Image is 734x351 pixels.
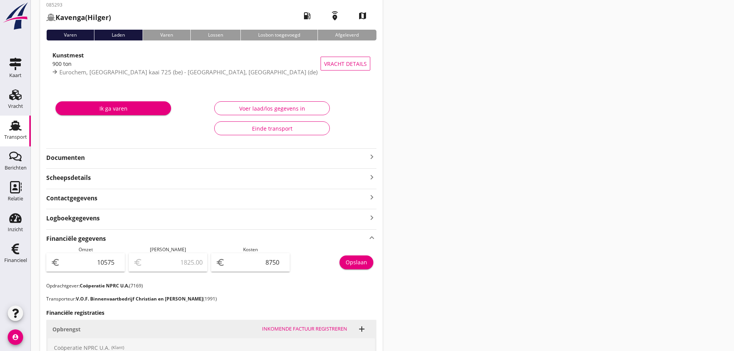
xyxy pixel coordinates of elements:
[52,326,81,333] strong: Opbrengst
[52,51,84,59] strong: Kunstmest
[8,329,23,345] i: account_circle
[339,255,373,269] button: Opslaan
[46,47,376,81] a: Kunstmest900 tonEurochem, [GEOGRAPHIC_DATA] kaai 725 (be) - [GEOGRAPHIC_DATA], [GEOGRAPHIC_DATA] ...
[296,5,318,27] i: local_gas_station
[46,234,106,243] strong: Financiële gegevens
[46,30,94,40] div: Varen
[367,152,376,161] i: keyboard_arrow_right
[55,101,171,115] button: Ik ga varen
[46,296,376,302] p: Transporteur: (1991)
[5,165,27,170] div: Berichten
[46,309,376,317] h3: Financiële registraties
[52,60,321,68] div: 900 ton
[46,194,97,203] strong: Contactgegevens
[8,196,23,201] div: Relatie
[46,282,376,289] p: Opdrachtgever: (7169)
[367,172,376,182] i: keyboard_arrow_right
[62,256,120,269] input: 0,00
[216,258,225,267] i: euro
[221,124,323,133] div: Einde transport
[51,258,60,267] i: euro
[227,256,285,269] input: 0,00
[8,227,23,232] div: Inzicht
[76,296,203,302] strong: V.O.F. Binnenvaartbedrijf Christian en [PERSON_NAME]
[46,12,111,23] h2: (Hilger)
[8,104,23,109] div: Vracht
[214,121,330,135] button: Einde transport
[324,5,346,27] i: emergency_share
[2,2,29,30] img: logo-small.a267ee39.svg
[46,2,111,8] p: 085293
[367,233,376,243] i: keyboard_arrow_up
[55,13,85,22] strong: Kavenga
[321,57,370,71] button: Vracht details
[94,30,142,40] div: Laden
[59,68,317,76] span: Eurochem, [GEOGRAPHIC_DATA] kaai 725 (be) - [GEOGRAPHIC_DATA], [GEOGRAPHIC_DATA] (de)
[150,246,186,253] span: [PERSON_NAME]
[4,134,27,139] div: Transport
[243,246,258,253] span: Kosten
[262,325,347,333] div: Inkomende factuur registreren
[4,258,27,263] div: Financieel
[317,30,376,40] div: Afgeleverd
[111,344,124,351] small: (Klant)
[9,73,22,78] div: Kaart
[221,104,323,113] div: Voer laad/los gegevens in
[367,192,376,203] i: keyboard_arrow_right
[352,5,373,27] i: map
[46,153,367,162] strong: Documenten
[46,214,100,223] strong: Logboekgegevens
[80,282,129,289] strong: Coöperatie NPRC U.A.
[214,101,330,115] button: Voer laad/los gegevens in
[190,30,240,40] div: Lossen
[367,212,376,223] i: keyboard_arrow_right
[259,324,350,334] button: Inkomende factuur registreren
[62,104,165,113] div: Ik ga varen
[143,30,190,40] div: Varen
[240,30,317,40] div: Losbon toegevoegd
[346,258,367,266] div: Opslaan
[79,246,93,253] span: Omzet
[46,173,91,182] strong: Scheepsdetails
[324,60,367,68] span: Vracht details
[357,324,366,334] i: add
